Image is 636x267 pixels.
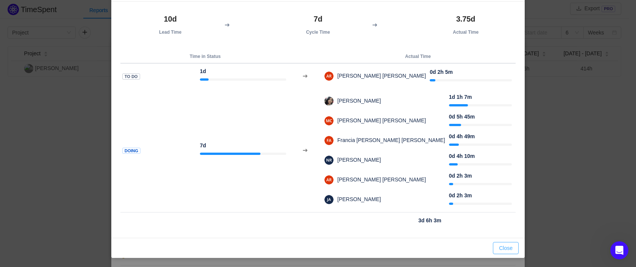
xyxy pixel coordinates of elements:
strong: 0d 2h 3m [449,192,472,198]
img: 16 [324,97,334,106]
strong: 0d 2h 5m [430,69,453,75]
img: b71b01163ab08651240de1e4161cc57a [324,175,334,184]
span: [PERSON_NAME] [PERSON_NAME] [334,117,426,123]
img: 31dc8a5fb2f79ca4d9fa8bd4db57ab72 [324,156,334,165]
strong: 0d 4h 10m [449,153,475,159]
span: [PERSON_NAME] [334,196,381,202]
img: b71b01163ab08651240de1e4161cc57a [324,72,334,81]
img: 37489eed43a1da5fda618f0fc6b20b5c [324,195,334,204]
iframe: Intercom live chat [610,241,628,259]
strong: 3d 6h 3m [418,217,441,223]
span: DOING [122,148,140,154]
span: [PERSON_NAME] [334,157,381,163]
button: Close [493,242,519,254]
th: Actual Time [320,50,516,63]
th: Actual Time [416,11,516,39]
img: 064d4907a0c4f1e571a593744cfd5266 [324,136,334,145]
strong: 3.75d [456,15,475,23]
span: To Do [122,73,140,80]
strong: 0d 5h 45m [449,114,475,120]
strong: 7d [313,15,322,23]
strong: 1d 1h 7m [449,94,472,100]
strong: 7d [200,142,206,148]
th: Lead Time [120,11,220,39]
strong: 0d 4h 49m [449,133,475,139]
strong: 1d [200,68,206,74]
th: Time in Status [120,50,290,63]
span: [PERSON_NAME] [PERSON_NAME] [334,176,426,183]
strong: 0d 2h 3m [449,173,472,179]
img: 64567711b2df9a73f07f794dbe729701 [324,116,334,125]
span: [PERSON_NAME] [334,98,381,104]
th: Cycle Time [268,11,368,39]
span: Francia [PERSON_NAME] [PERSON_NAME] [334,137,445,143]
strong: 10d [164,15,177,23]
span: [PERSON_NAME] [PERSON_NAME] [334,73,426,79]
